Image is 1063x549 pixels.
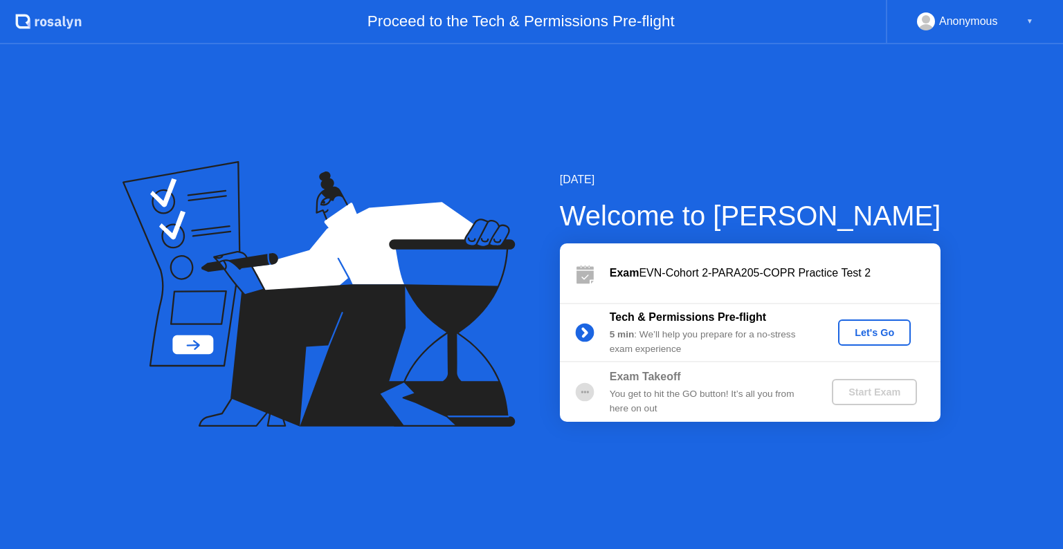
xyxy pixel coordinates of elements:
div: [DATE] [560,171,941,188]
div: Start Exam [837,387,911,398]
div: Welcome to [PERSON_NAME] [560,195,941,236]
button: Let's Go [838,319,911,346]
div: EVN-Cohort 2-PARA205-COPR Practice Test 2 [610,265,941,281]
div: Let's Go [844,327,905,338]
div: : We’ll help you prepare for a no-stress exam experience [610,328,809,356]
b: Exam Takeoff [610,371,681,382]
button: Start Exam [832,379,917,405]
b: 5 min [610,329,635,339]
div: Anonymous [939,12,998,30]
b: Exam [610,267,639,279]
div: You get to hit the GO button! It’s all you from here on out [610,387,809,416]
b: Tech & Permissions Pre-flight [610,311,766,323]
div: ▼ [1026,12,1033,30]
